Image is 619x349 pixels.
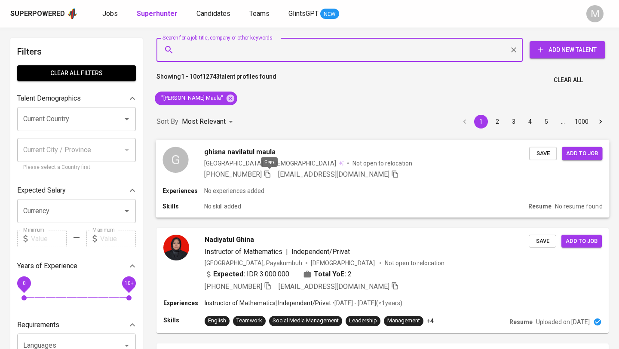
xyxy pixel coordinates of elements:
a: GlintsGPT NEW [288,9,339,19]
span: [DEMOGRAPHIC_DATA] [272,159,337,167]
span: | [286,247,288,257]
span: ghisna navilatul maula [204,147,276,157]
p: Skills [162,202,204,211]
h6: Filters [17,45,136,58]
a: Superhunter [137,9,179,19]
b: 12743 [202,73,220,80]
span: 2 [348,269,352,279]
p: • [DATE] - [DATE] ( <1 years ) [331,299,402,307]
div: [GEOGRAPHIC_DATA], Payakumbuh [205,259,302,267]
span: Independent/Privat [291,248,350,256]
div: Leadership [349,317,377,325]
p: Resume [509,318,533,326]
button: Clear [508,44,520,56]
a: Superpoweredapp logo [10,7,78,20]
p: No resume found [555,202,602,211]
a: Teams [249,9,271,19]
span: [EMAIL_ADDRESS][DOMAIN_NAME] [279,282,389,291]
nav: pagination navigation [457,115,609,129]
button: Add New Talent [530,41,605,58]
button: Save [529,147,557,160]
a: Jobs [102,9,120,19]
p: Not open to relocation [352,159,412,167]
a: Nadiyatul GhinaInstructor of Mathematics|Independent/Privat[GEOGRAPHIC_DATA], Payakumbuh[DEMOGRAP... [156,228,609,333]
div: [GEOGRAPHIC_DATA] [204,159,263,167]
p: Requirements [17,320,59,330]
p: Sort By [156,116,178,127]
img: app logo [67,7,78,20]
div: IDR 3.000.000 [205,269,289,279]
button: Go to page 5 [539,115,553,129]
p: Talent Demographics [17,93,81,104]
span: NEW [320,10,339,18]
span: Add to job [566,148,598,158]
span: GlintsGPT [288,9,319,18]
button: Go to page 4 [523,115,537,129]
div: Teamwork [236,317,262,325]
p: Experiences [162,187,204,195]
b: Superhunter [137,9,178,18]
button: Open [121,205,133,217]
span: Instructor of Mathematics [205,248,282,256]
a: Gghisna navilatul maula[GEOGRAPHIC_DATA][DEMOGRAPHIC_DATA] Not open to relocation[PHONE_NUMBER] [... [156,140,609,217]
div: G [162,147,188,172]
p: Instructor of Mathematics | Independent/Privat [205,299,331,307]
p: No skill added [204,202,241,211]
div: Years of Experience [17,257,136,275]
span: Add New Talent [536,45,598,55]
p: Please select a Country first [23,163,130,172]
button: Go to next page [594,115,607,129]
span: Save [533,148,552,158]
span: Candidates [196,9,230,18]
div: Management [387,317,420,325]
p: Showing of talent profiles found [156,72,276,88]
span: [PHONE_NUMBER] [205,282,262,291]
span: Nadiyatul Ghina [205,235,254,245]
div: … [556,117,570,126]
p: Experiences [163,299,205,307]
button: Save [529,235,556,248]
div: Requirements [17,316,136,334]
b: Total YoE: [314,269,346,279]
b: Expected: [213,269,245,279]
button: Go to page 3 [507,115,521,129]
div: Talent Demographics [17,90,136,107]
p: Resume [528,202,552,211]
div: Most Relevant [182,114,236,130]
span: 0 [22,280,25,286]
p: +4 [427,317,434,325]
span: [PHONE_NUMBER] [204,170,262,178]
button: Open [121,113,133,125]
span: [EMAIL_ADDRESS][DOMAIN_NAME] [278,170,389,178]
p: Not open to relocation [385,259,444,267]
span: Clear All [554,75,583,86]
img: 1c8780ac81ae8ae0059f0b2df579ec02.jpg [163,235,189,260]
button: Add to job [561,235,602,248]
span: 10+ [124,280,133,286]
span: Jobs [102,9,118,18]
div: "[PERSON_NAME] Maula" [155,92,237,105]
span: "[PERSON_NAME] Maula" [155,94,228,102]
button: Go to page 1000 [572,115,591,129]
button: Clear All [550,72,586,88]
p: Skills [163,316,205,325]
span: Clear All filters [24,68,129,79]
p: Most Relevant [182,116,226,127]
button: page 1 [474,115,488,129]
div: English [208,317,226,325]
p: Uploaded on [DATE] [536,318,590,326]
button: Go to page 2 [490,115,504,129]
span: [DEMOGRAPHIC_DATA] [311,259,376,267]
div: M [586,5,604,22]
div: Social Media Management [273,317,339,325]
button: Add to job [562,147,602,160]
p: No experiences added [204,187,264,195]
input: Value [100,230,136,247]
span: Teams [249,9,270,18]
a: Candidates [196,9,232,19]
div: Superpowered [10,9,65,19]
p: Years of Experience [17,261,77,271]
p: Expected Salary [17,185,66,196]
b: 1 - 10 [181,73,196,80]
span: Add to job [566,236,598,246]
